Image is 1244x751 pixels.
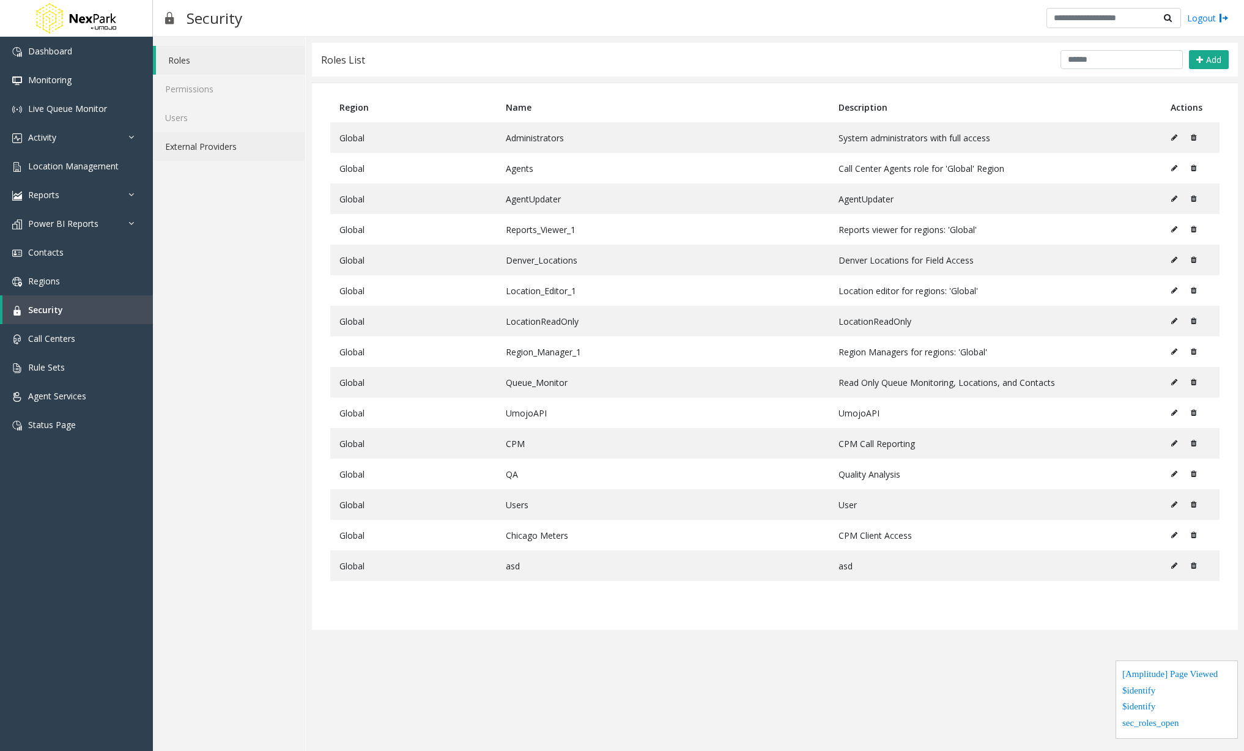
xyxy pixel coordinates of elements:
td: Global [330,306,497,336]
img: 'icon' [12,191,22,201]
a: Roles [156,46,305,75]
td: UmojoAPI [829,398,1162,428]
img: 'icon' [12,306,22,316]
th: Name [497,92,829,122]
img: 'icon' [12,47,22,57]
th: Description [829,92,1162,122]
td: Global [330,183,497,214]
div: $identify [1122,700,1231,716]
img: 'icon' [12,220,22,229]
th: Region [330,92,497,122]
div: $identify [1122,684,1231,700]
td: Quality Analysis [829,459,1162,489]
img: 'icon' [12,133,22,143]
span: Contacts [28,246,64,258]
img: 'icon' [12,248,22,258]
a: Logout [1187,12,1229,24]
span: Add [1206,54,1221,65]
td: Call Center Agents role for 'Global' Region [829,153,1162,183]
td: Global [330,459,497,489]
td: Global [330,336,497,367]
td: Location_Editor_1 [497,275,829,306]
span: Status Page [28,419,76,431]
td: Denver Locations for Field Access [829,245,1162,275]
img: 'icon' [12,76,22,86]
td: Global [330,367,497,398]
span: Power BI Reports [28,218,98,229]
a: Security [2,295,153,324]
img: 'icon' [12,162,22,172]
td: Region_Manager_1 [497,336,829,367]
div: Roles List [321,52,365,68]
td: CPM [497,428,829,459]
td: Administrators [497,122,829,153]
a: Permissions [153,75,305,103]
td: AgentUpdater [497,183,829,214]
span: Live Queue Monitor [28,103,107,114]
td: Global [330,153,497,183]
span: Rule Sets [28,361,65,373]
td: Agents [497,153,829,183]
td: Reports_Viewer_1 [497,214,829,245]
span: Reports [28,189,59,201]
img: 'icon' [12,105,22,114]
span: Activity [28,131,56,143]
th: Actions [1161,92,1220,122]
a: Users [153,103,305,132]
td: Read Only Queue Monitoring, Locations, and Contacts [829,367,1162,398]
td: QA [497,459,829,489]
td: Global [330,489,497,520]
td: CPM Call Reporting [829,428,1162,459]
td: Global [330,550,497,581]
div: [Amplitude] Page Viewed [1122,667,1231,684]
span: Dashboard [28,45,72,57]
img: 'icon' [12,335,22,344]
td: LocationReadOnly [497,306,829,336]
td: Users [497,489,829,520]
img: 'icon' [12,363,22,373]
td: System administrators with full access [829,122,1162,153]
td: Location editor for regions: 'Global' [829,275,1162,306]
td: asd [829,550,1162,581]
span: Regions [28,275,60,287]
div: sec_roles_open [1122,716,1231,733]
td: AgentUpdater [829,183,1162,214]
img: 'icon' [12,277,22,287]
td: Reports viewer for regions: 'Global' [829,214,1162,245]
td: Global [330,520,497,550]
button: Add [1189,50,1229,70]
span: Location Management [28,160,119,172]
td: Denver_Locations [497,245,829,275]
td: LocationReadOnly [829,306,1162,336]
a: External Providers [153,132,305,161]
td: asd [497,550,829,581]
td: Region Managers for regions: 'Global' [829,336,1162,367]
td: Global [330,398,497,428]
td: Global [330,214,497,245]
span: Security [28,304,63,316]
span: Monitoring [28,74,72,86]
td: UmojoAPI [497,398,829,428]
td: User [829,489,1162,520]
img: pageIcon [165,3,174,33]
td: Queue_Monitor [497,367,829,398]
td: Global [330,122,497,153]
img: logout [1219,12,1229,24]
img: 'icon' [12,392,22,402]
td: Global [330,275,497,306]
td: CPM Client Access [829,520,1162,550]
h3: Security [180,3,248,33]
td: Global [330,245,497,275]
span: Agent Services [28,390,86,402]
img: 'icon' [12,421,22,431]
td: Global [330,428,497,459]
span: Call Centers [28,333,75,344]
td: Chicago Meters [497,520,829,550]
